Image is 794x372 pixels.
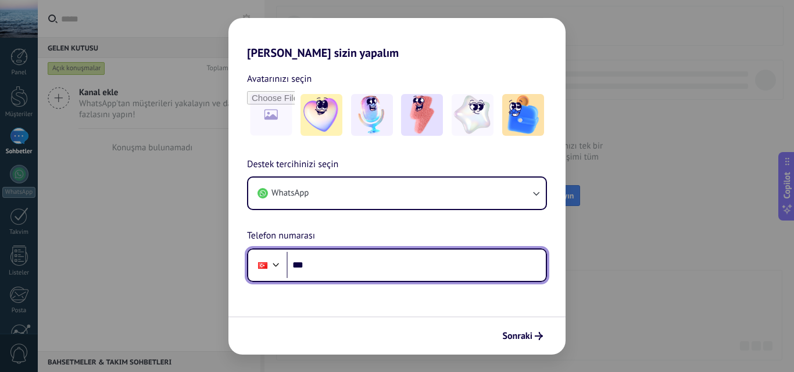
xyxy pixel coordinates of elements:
[252,253,274,277] div: Turkey: + 90
[502,94,544,136] img: -5.jpeg
[502,332,532,340] span: Sonraki
[401,94,443,136] img: -3.jpeg
[248,178,546,209] button: WhatsApp
[301,94,342,136] img: -1.jpeg
[247,157,338,172] span: Destek tercihinizi seçin
[497,326,548,346] button: Sonraki
[351,94,393,136] img: -2.jpeg
[228,18,566,60] h2: [PERSON_NAME] sizin yapalım
[452,94,493,136] img: -4.jpeg
[247,229,315,244] span: Telefon numarası
[271,187,309,199] span: WhatsApp
[247,71,312,86] span: Avatarınızı seçin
